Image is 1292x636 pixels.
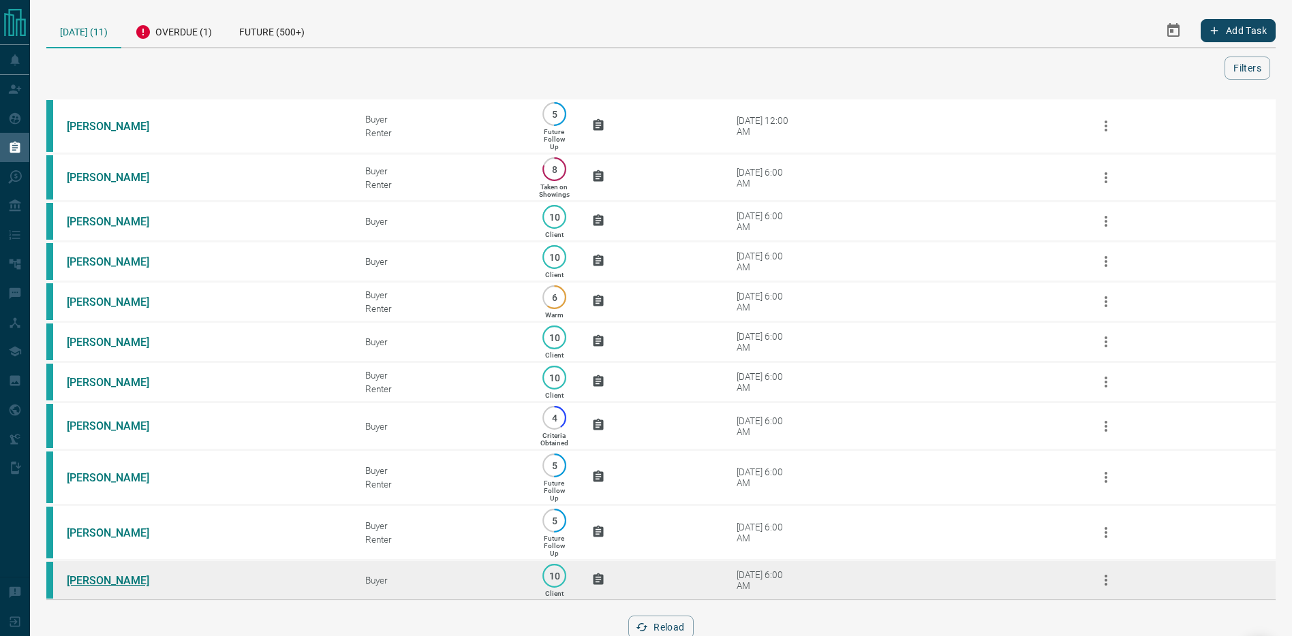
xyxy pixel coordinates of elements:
[545,590,564,597] p: Client
[46,404,53,448] div: condos.ca
[365,165,517,176] div: Buyer
[365,370,517,381] div: Buyer
[226,14,318,47] div: Future (500+)
[549,292,559,302] p: 6
[67,471,169,484] a: [PERSON_NAME]
[737,115,795,137] div: [DATE] 12:00 AM
[46,14,121,48] div: [DATE] (11)
[549,332,559,343] p: 10
[549,413,559,423] p: 4
[737,522,795,543] div: [DATE] 6:00 AM
[365,336,517,347] div: Buyer
[121,14,226,47] div: Overdue (1)
[1201,19,1276,42] button: Add Task
[737,251,795,272] div: [DATE] 6:00 AM
[46,364,53,400] div: condos.ca
[67,526,169,539] a: [PERSON_NAME]
[549,252,559,262] p: 10
[67,120,169,133] a: [PERSON_NAME]
[365,289,517,300] div: Buyer
[365,303,517,314] div: Renter
[544,128,565,150] p: Future Follow Up
[549,460,559,471] p: 5
[365,520,517,531] div: Buyer
[545,271,564,279] p: Client
[737,371,795,393] div: [DATE] 6:00 AM
[67,336,169,349] a: [PERSON_NAME]
[545,231,564,238] p: Client
[540,432,568,447] p: Criteria Obtained
[549,372,559,383] p: 10
[365,114,517,125] div: Buyer
[545,392,564,399] p: Client
[365,383,517,394] div: Renter
[46,451,53,503] div: condos.ca
[365,216,517,227] div: Buyer
[365,179,517,190] div: Renter
[365,479,517,490] div: Renter
[67,296,169,308] a: [PERSON_NAME]
[545,311,564,319] p: Warm
[549,515,559,526] p: 5
[67,574,169,587] a: [PERSON_NAME]
[46,507,53,558] div: condos.ca
[544,535,565,557] p: Future Follow Up
[737,210,795,232] div: [DATE] 6:00 AM
[46,323,53,360] div: condos.ca
[365,465,517,476] div: Buyer
[549,571,559,581] p: 10
[46,155,53,200] div: condos.ca
[67,171,169,184] a: [PERSON_NAME]
[46,283,53,320] div: condos.ca
[544,479,565,502] p: Future Follow Up
[549,212,559,222] p: 10
[737,167,795,189] div: [DATE] 6:00 AM
[67,215,169,228] a: [PERSON_NAME]
[46,562,53,599] div: condos.ca
[67,376,169,389] a: [PERSON_NAME]
[549,109,559,119] p: 5
[549,164,559,174] p: 8
[46,243,53,280] div: condos.ca
[365,575,517,586] div: Buyer
[1225,57,1270,80] button: Filters
[365,534,517,545] div: Renter
[737,331,795,353] div: [DATE] 6:00 AM
[737,569,795,591] div: [DATE] 6:00 AM
[539,183,570,198] p: Taken on Showings
[46,100,53,152] div: condos.ca
[737,466,795,488] div: [DATE] 6:00 AM
[365,421,517,432] div: Buyer
[67,255,169,268] a: [PERSON_NAME]
[365,127,517,138] div: Renter
[545,351,564,359] p: Client
[67,419,169,432] a: [PERSON_NAME]
[365,256,517,267] div: Buyer
[737,291,795,313] div: [DATE] 6:00 AM
[46,203,53,240] div: condos.ca
[1157,14,1190,47] button: Select Date Range
[737,415,795,437] div: [DATE] 6:00 AM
